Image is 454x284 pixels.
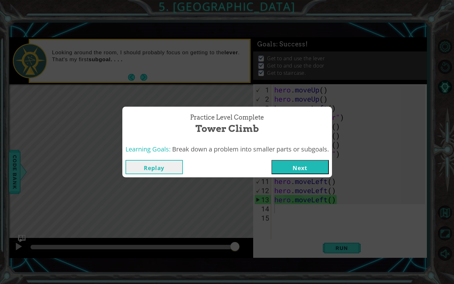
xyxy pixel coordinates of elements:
button: Next [271,160,329,174]
button: Replay [125,160,183,174]
span: Tower Climb [195,122,259,135]
span: Learning Goals: [125,145,171,153]
span: Break down a problem into smaller parts or subgoals. [172,145,329,153]
span: Practice Level Complete [190,113,264,122]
